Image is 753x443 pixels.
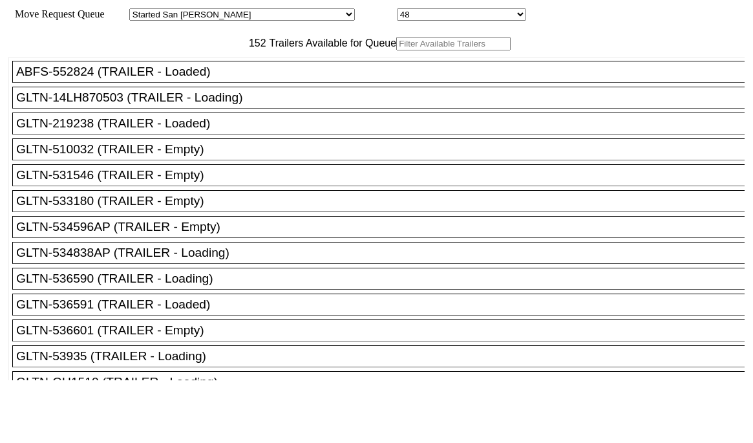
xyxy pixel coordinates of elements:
span: Area [107,8,127,19]
div: GLTN-534838AP (TRAILER - Loading) [16,246,752,260]
div: GLTN-536591 (TRAILER - Loaded) [16,297,752,312]
span: 152 [242,38,266,49]
div: GLTN-GU1510 (TRAILER - Loading) [16,375,752,389]
div: GLTN-219238 (TRAILER - Loaded) [16,116,752,131]
div: GLTN-533180 (TRAILER - Empty) [16,194,752,208]
div: GLTN-510032 (TRAILER - Empty) [16,142,752,157]
span: Trailers Available for Queue [266,38,397,49]
input: Filter Available Trailers [396,37,511,50]
span: Location [357,8,394,19]
div: GLTN-531546 (TRAILER - Empty) [16,168,752,182]
div: GLTN-536590 (TRAILER - Loading) [16,272,752,286]
div: GLTN-534596AP (TRAILER - Empty) [16,220,752,234]
span: Move Request Queue [8,8,105,19]
div: GLTN-14LH870503 (TRAILER - Loading) [16,91,752,105]
div: GLTN-536601 (TRAILER - Empty) [16,323,752,338]
div: ABFS-552824 (TRAILER - Loaded) [16,65,752,79]
div: GLTN-53935 (TRAILER - Loading) [16,349,752,363]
